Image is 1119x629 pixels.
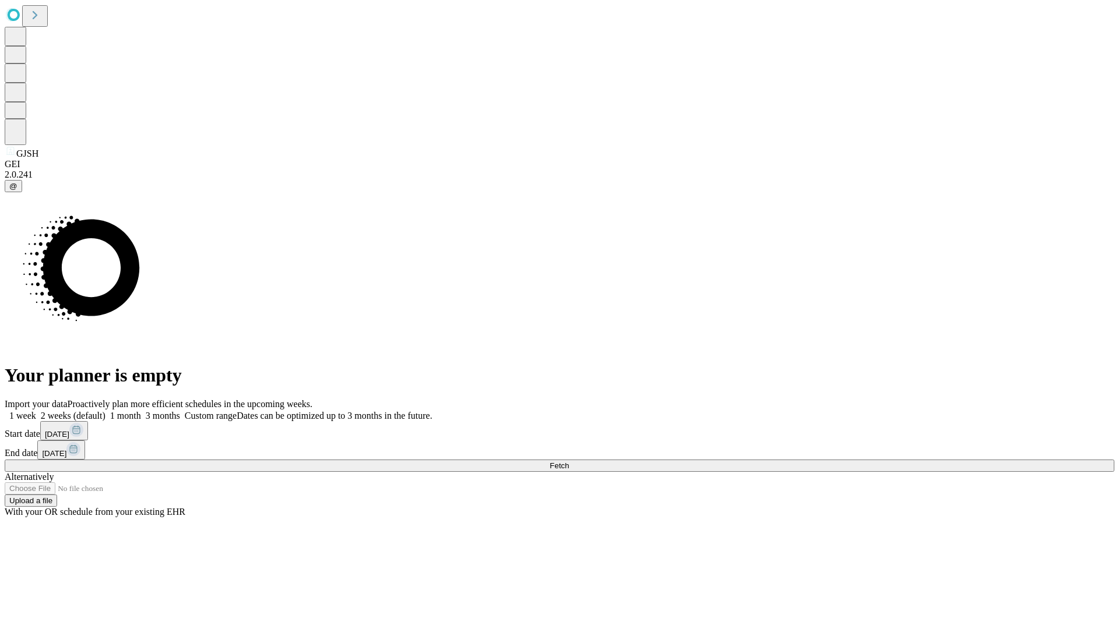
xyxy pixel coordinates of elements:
div: Start date [5,421,1114,440]
button: @ [5,180,22,192]
span: @ [9,182,17,190]
button: Fetch [5,460,1114,472]
span: Dates can be optimized up to 3 months in the future. [237,411,432,420]
span: 2 weeks (default) [41,411,105,420]
button: Upload a file [5,494,57,507]
button: [DATE] [40,421,88,440]
span: Custom range [185,411,237,420]
span: Alternatively [5,472,54,482]
span: Import your data [5,399,68,409]
div: GEI [5,159,1114,169]
span: [DATE] [45,430,69,439]
div: End date [5,440,1114,460]
span: 1 week [9,411,36,420]
span: Proactively plan more efficient schedules in the upcoming weeks. [68,399,312,409]
h1: Your planner is empty [5,365,1114,386]
span: 1 month [110,411,141,420]
span: 3 months [146,411,180,420]
button: [DATE] [37,440,85,460]
span: Fetch [550,461,569,470]
span: [DATE] [42,449,66,458]
span: GJSH [16,149,38,158]
span: With your OR schedule from your existing EHR [5,507,185,517]
div: 2.0.241 [5,169,1114,180]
